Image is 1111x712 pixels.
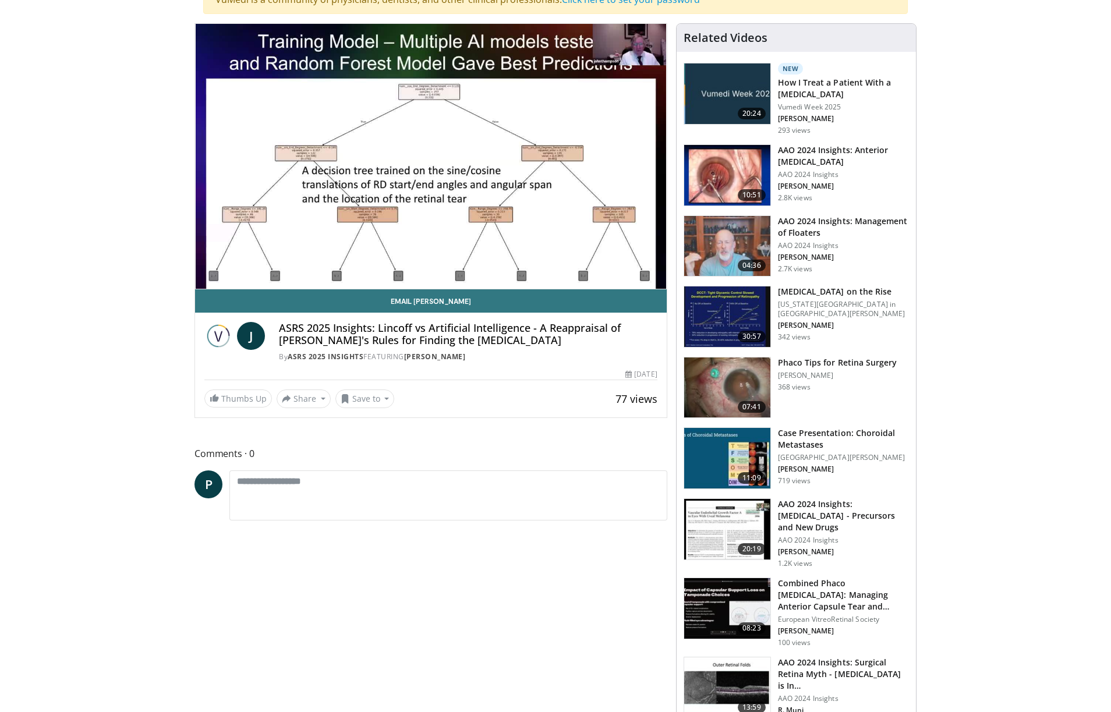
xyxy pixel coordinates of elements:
[684,357,909,419] a: 07:41 Phaco Tips for Retina Surgery [PERSON_NAME] 368 views
[778,77,909,100] h3: How I Treat a Patient With a [MEDICAL_DATA]
[778,114,909,123] p: [PERSON_NAME]
[778,559,812,568] p: 1.2K views
[738,108,766,119] span: 20:24
[684,144,909,206] a: 10:51 AAO 2024 Insights: Anterior [MEDICAL_DATA] AAO 2024 Insights [PERSON_NAME] 2.8K views
[738,543,766,555] span: 20:19
[738,189,766,201] span: 10:51
[684,286,770,347] img: 4ce8c11a-29c2-4c44-a801-4e6d49003971.150x105_q85_crop-smart_upscale.jpg
[778,638,811,647] p: 100 views
[778,253,909,262] p: [PERSON_NAME]
[625,369,657,380] div: [DATE]
[778,578,909,612] h3: Combined Phaco [MEDICAL_DATA]: Managing Anterior Capsule Tear and Tampon…
[778,241,909,250] p: AAO 2024 Insights
[288,352,363,362] a: ASRS 2025 Insights
[778,102,909,112] p: Vumedi Week 2025
[778,536,909,545] p: AAO 2024 Insights
[778,465,909,474] p: [PERSON_NAME]
[778,264,812,274] p: 2.7K views
[335,389,395,408] button: Save to
[194,470,222,498] a: P
[778,170,909,179] p: AAO 2024 Insights
[195,24,667,289] video-js: Video Player
[204,389,272,408] a: Thumbs Up
[684,357,770,418] img: 2b0bc81e-4ab6-4ab1-8b29-1f6153f15110.150x105_q85_crop-smart_upscale.jpg
[684,499,770,559] img: df587403-7b55-4f98-89e9-21b63a902c73.150x105_q85_crop-smart_upscale.jpg
[684,215,909,277] a: 04:36 AAO 2024 Insights: Management of Floaters AAO 2024 Insights [PERSON_NAME] 2.7K views
[279,352,657,362] div: By FEATURING
[684,31,767,45] h4: Related Videos
[778,547,909,557] p: [PERSON_NAME]
[778,498,909,533] h3: AAO 2024 Insights: [MEDICAL_DATA] - Precursors and New Drugs
[204,322,232,350] img: ASRS 2025 Insights
[237,322,265,350] a: J
[778,321,909,330] p: [PERSON_NAME]
[738,472,766,484] span: 11:09
[279,322,657,347] h4: ASRS 2025 Insights: Lincoff vs Artificial Intelligence - A Reappraisal of [PERSON_NAME]'s Rules f...
[778,453,909,462] p: [GEOGRAPHIC_DATA][PERSON_NAME]
[778,144,909,168] h3: AAO 2024 Insights: Anterior [MEDICAL_DATA]
[684,578,770,639] img: 09a5a4c3-e86c-4597-82e4-0e3b8dc31a3b.150x105_q85_crop-smart_upscale.jpg
[738,622,766,634] span: 08:23
[277,389,331,408] button: Share
[778,371,897,380] p: [PERSON_NAME]
[778,626,909,636] p: [PERSON_NAME]
[684,578,909,647] a: 08:23 Combined Phaco [MEDICAL_DATA]: Managing Anterior Capsule Tear and Tampon… European VitreoRe...
[684,63,909,135] a: 20:24 New How I Treat a Patient With a [MEDICAL_DATA] Vumedi Week 2025 [PERSON_NAME] 293 views
[778,63,804,75] p: New
[684,216,770,277] img: 8e655e61-78ac-4b3e-a4e7-f43113671c25.150x105_q85_crop-smart_upscale.jpg
[615,392,657,406] span: 77 views
[778,215,909,239] h3: AAO 2024 Insights: Management of Floaters
[684,427,909,489] a: 11:09 Case Presentation: Choroidal Metastases [GEOGRAPHIC_DATA][PERSON_NAME] [PERSON_NAME] 719 views
[778,427,909,451] h3: Case Presentation: Choroidal Metastases
[684,145,770,206] img: fd942f01-32bb-45af-b226-b96b538a46e6.150x105_q85_crop-smart_upscale.jpg
[195,289,667,313] a: Email [PERSON_NAME]
[684,498,909,568] a: 20:19 AAO 2024 Insights: [MEDICAL_DATA] - Precursors and New Drugs AAO 2024 Insights [PERSON_NAME...
[778,476,811,486] p: 719 views
[778,657,909,692] h3: AAO 2024 Insights: Surgical Retina Myth - [MEDICAL_DATA] is In…
[778,382,811,392] p: 368 views
[684,428,770,488] img: 9cedd946-ce28-4f52-ae10-6f6d7f6f31c7.150x105_q85_crop-smart_upscale.jpg
[778,300,909,318] p: [US_STATE][GEOGRAPHIC_DATA] in [GEOGRAPHIC_DATA][PERSON_NAME]
[778,286,909,297] h3: [MEDICAL_DATA] on the Rise
[404,352,466,362] a: [PERSON_NAME]
[738,260,766,271] span: 04:36
[778,182,909,191] p: [PERSON_NAME]
[778,193,812,203] p: 2.8K views
[778,615,909,624] p: European VitreoRetinal Society
[738,331,766,342] span: 30:57
[738,401,766,413] span: 07:41
[778,357,897,369] h3: Phaco Tips for Retina Surgery
[684,63,770,124] img: 02d29458-18ce-4e7f-be78-7423ab9bdffd.jpg.150x105_q85_crop-smart_upscale.jpg
[778,332,811,342] p: 342 views
[778,694,909,703] p: AAO 2024 Insights
[194,446,667,461] span: Comments 0
[778,126,811,135] p: 293 views
[684,286,909,348] a: 30:57 [MEDICAL_DATA] on the Rise [US_STATE][GEOGRAPHIC_DATA] in [GEOGRAPHIC_DATA][PERSON_NAME] [P...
